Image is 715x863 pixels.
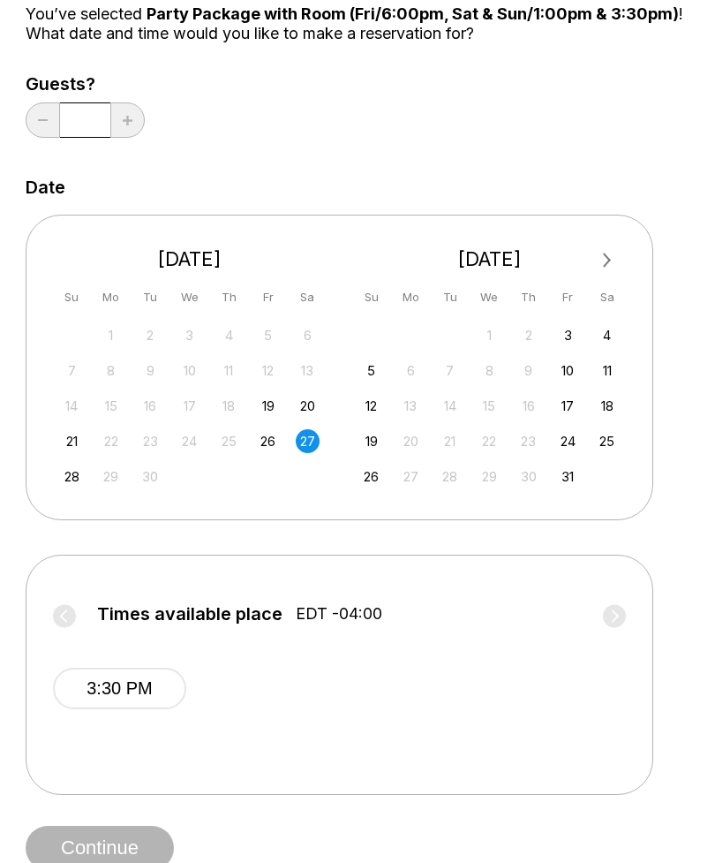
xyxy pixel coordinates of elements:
div: Sa [595,286,619,310]
div: We [177,286,201,310]
div: Choose Saturday, October 18th, 2025 [595,395,619,419]
div: Not available Tuesday, October 7th, 2025 [438,360,462,383]
div: Not available Wednesday, October 22nd, 2025 [478,430,501,454]
div: Not available Monday, October 20th, 2025 [399,430,423,454]
label: Date [26,178,65,198]
label: Guests? [26,75,145,95]
div: Tu [438,286,462,310]
div: Not available Thursday, September 11th, 2025 [217,360,241,383]
div: Not available Sunday, September 7th, 2025 [60,360,84,383]
div: Choose Saturday, October 11th, 2025 [595,360,619,383]
div: Not available Monday, September 1st, 2025 [99,324,123,348]
div: Choose Saturday, October 25th, 2025 [595,430,619,454]
div: Fr [256,286,280,310]
div: Not available Saturday, September 13th, 2025 [296,360,320,383]
div: You’ve selected ! What date and time would you like to make a reservation for? [26,5,689,44]
span: Party Package with Room (Fri/6:00pm, Sat & Sun/1:00pm & 3:30pm) [147,5,679,24]
div: Not available Monday, October 27th, 2025 [399,466,423,489]
div: Choose Sunday, October 19th, 2025 [359,430,383,454]
div: Not available Wednesday, October 15th, 2025 [478,395,501,419]
div: Not available Monday, October 13th, 2025 [399,395,423,419]
div: Choose Sunday, September 28th, 2025 [60,466,84,489]
div: Not available Tuesday, September 23rd, 2025 [139,430,162,454]
div: Not available Wednesday, September 24th, 2025 [177,430,201,454]
div: Not available Wednesday, October 29th, 2025 [478,466,501,489]
div: Choose Friday, September 26th, 2025 [256,430,280,454]
div: Tu [139,286,162,310]
div: Choose Saturday, October 4th, 2025 [595,324,619,348]
div: Not available Thursday, September 18th, 2025 [217,395,241,419]
div: Not available Monday, September 29th, 2025 [99,466,123,489]
div: Not available Friday, September 5th, 2025 [256,324,280,348]
div: Choose Friday, October 24th, 2025 [556,430,580,454]
div: Choose Saturday, September 27th, 2025 [296,430,320,454]
span: Times available place [97,605,282,625]
div: Choose Friday, September 19th, 2025 [256,395,280,419]
div: Not available Monday, September 8th, 2025 [99,360,123,383]
div: month 2025-10 [357,322,622,489]
div: Not available Wednesday, September 17th, 2025 [177,395,201,419]
div: Fr [556,286,580,310]
div: Mo [399,286,423,310]
div: Choose Sunday, September 21st, 2025 [60,430,84,454]
div: Not available Monday, September 15th, 2025 [99,395,123,419]
div: [DATE] [353,248,627,272]
div: Not available Tuesday, September 16th, 2025 [139,395,162,419]
div: Not available Friday, September 12th, 2025 [256,360,280,383]
div: Choose Friday, October 31st, 2025 [556,466,580,489]
div: Sa [296,286,320,310]
div: Choose Friday, October 3rd, 2025 [556,324,580,348]
div: Not available Thursday, October 16th, 2025 [516,395,540,419]
div: Not available Wednesday, September 3rd, 2025 [177,324,201,348]
div: Not available Thursday, September 25th, 2025 [217,430,241,454]
div: Th [217,286,241,310]
div: Choose Sunday, October 12th, 2025 [359,395,383,419]
div: Not available Tuesday, September 30th, 2025 [139,466,162,489]
div: Choose Friday, October 17th, 2025 [556,395,580,419]
button: Next Month [593,247,621,276]
div: Not available Wednesday, October 1st, 2025 [478,324,501,348]
span: EDT -04:00 [296,605,382,625]
div: Not available Wednesday, September 10th, 2025 [177,360,201,383]
div: Not available Thursday, October 2nd, 2025 [516,324,540,348]
div: Su [60,286,84,310]
div: Not available Thursday, October 23rd, 2025 [516,430,540,454]
div: We [478,286,501,310]
div: [DATE] [53,248,327,272]
div: Not available Thursday, September 4th, 2025 [217,324,241,348]
div: Su [359,286,383,310]
div: Not available Monday, October 6th, 2025 [399,360,423,383]
div: Not available Tuesday, September 9th, 2025 [139,360,162,383]
div: Choose Friday, October 10th, 2025 [556,360,580,383]
div: Not available Thursday, October 9th, 2025 [516,360,540,383]
div: Not available Sunday, September 14th, 2025 [60,395,84,419]
div: Choose Sunday, October 26th, 2025 [359,466,383,489]
div: Not available Tuesday, October 21st, 2025 [438,430,462,454]
div: Not available Wednesday, October 8th, 2025 [478,360,501,383]
div: Not available Monday, September 22nd, 2025 [99,430,123,454]
div: Not available Saturday, September 6th, 2025 [296,324,320,348]
div: Choose Sunday, October 5th, 2025 [359,360,383,383]
div: Not available Tuesday, October 14th, 2025 [438,395,462,419]
div: Not available Tuesday, October 28th, 2025 [438,466,462,489]
div: Choose Saturday, September 20th, 2025 [296,395,320,419]
div: month 2025-09 [57,322,322,489]
div: Not available Tuesday, September 2nd, 2025 [139,324,162,348]
div: Th [516,286,540,310]
button: 3:30 PM [53,669,186,710]
div: Not available Thursday, October 30th, 2025 [516,466,540,489]
div: Mo [99,286,123,310]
